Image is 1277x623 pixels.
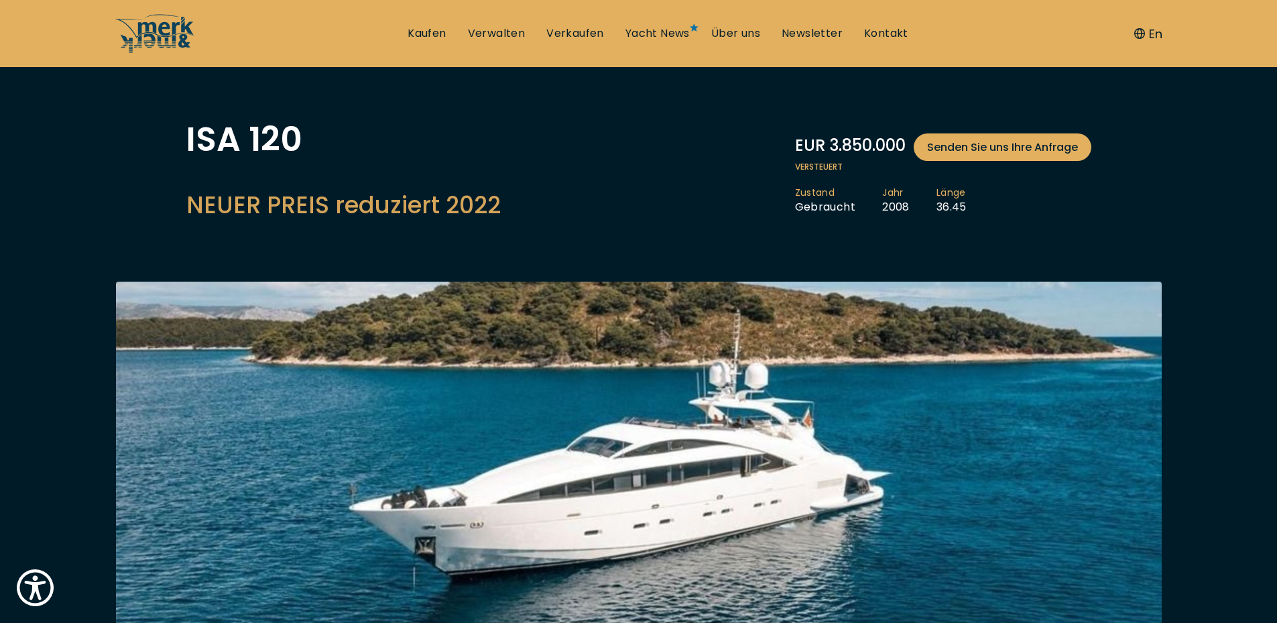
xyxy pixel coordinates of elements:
h2: NEUER PREIS reduziert 2022 [186,188,501,221]
a: Verwalten [468,26,526,41]
li: 2008 [882,186,936,215]
button: En [1134,25,1162,43]
h1: ISA 120 [186,123,501,156]
a: Yacht News [625,26,690,41]
a: Kaufen [408,26,446,41]
a: Senden Sie uns Ihre Anfrage [914,133,1091,161]
a: Kontakt [864,26,908,41]
a: Newsletter [782,26,843,41]
a: Über uns [711,26,760,41]
li: 36.45 [936,186,993,215]
span: Länge [936,186,967,200]
li: Gebraucht [795,186,883,215]
span: Senden Sie uns Ihre Anfrage [927,139,1078,156]
a: Verkaufen [546,26,604,41]
span: Zustand [795,186,856,200]
span: Versteuert [795,161,1091,173]
button: Show Accessibility Preferences [13,566,57,610]
span: Jahr [882,186,910,200]
div: EUR 3.850.000 [795,133,1091,161]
